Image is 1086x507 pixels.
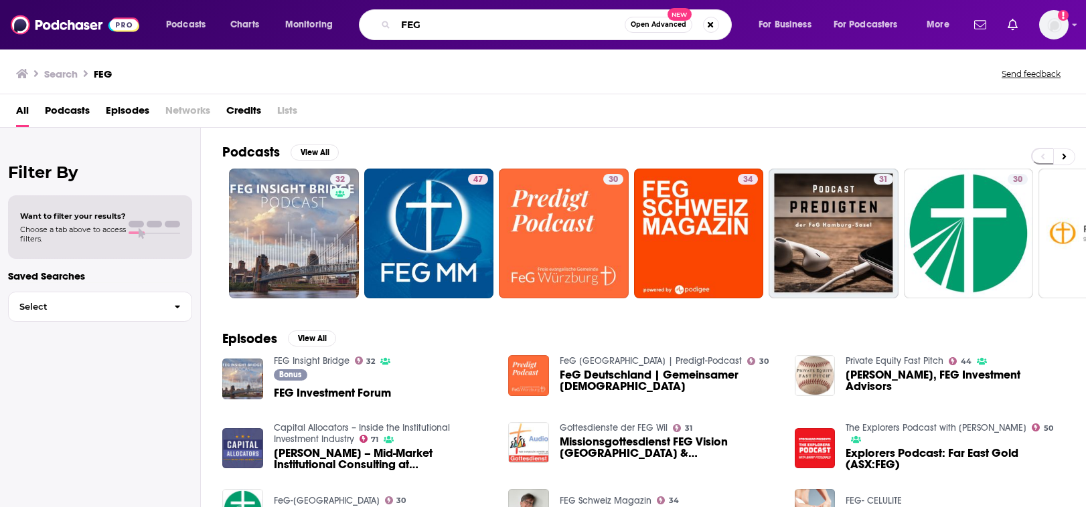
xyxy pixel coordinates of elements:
a: 30 [499,169,629,298]
a: 32 [330,174,350,185]
span: 71 [371,437,378,443]
a: Missionsgottesdienst FEG Vision Schweiz & Europa [560,436,779,459]
span: [PERSON_NAME], FEG Investment Advisors [846,369,1065,392]
span: 31 [879,173,888,187]
p: Saved Searches [8,270,192,282]
a: 30 [904,169,1034,298]
button: Select [8,292,192,322]
a: All [16,100,29,127]
a: Credits [226,100,261,127]
button: open menu [157,14,223,35]
a: 30 [747,357,769,365]
img: Explorers Podcast: Far East Gold (ASX:FEG) [795,428,836,469]
a: 31 [769,169,899,298]
h2: Episodes [222,330,277,347]
span: 30 [609,173,618,187]
span: Bonus [279,371,301,379]
a: FeG-Karlsruhe [274,495,380,506]
img: Greg Dowling – Mid-Market Institutional Consulting at FEG [222,428,263,469]
button: open menu [825,14,917,35]
img: FEG Investment Forum [222,359,263,399]
a: 44 [949,357,972,365]
a: FEG Schweiz Magazin [560,495,651,506]
span: For Business [759,15,811,34]
a: Greg Dowling – Mid-Market Institutional Consulting at FEG [274,447,493,470]
span: Networks [165,100,210,127]
span: 30 [1013,173,1022,187]
h2: Podcasts [222,144,280,161]
span: Podcasts [166,15,206,34]
a: The Explorers Podcast with Barry FitzGerald [846,422,1026,433]
a: 30 [1008,174,1028,185]
a: Private Equity Fast Pitch [846,355,943,367]
button: Send feedback [998,68,1065,80]
a: Explorers Podcast: Far East Gold (ASX:FEG) [846,447,1065,470]
span: 50 [1044,425,1053,431]
h3: Search [44,68,78,80]
button: open menu [917,14,966,35]
button: Show profile menu [1039,10,1069,39]
img: User Profile [1039,10,1069,39]
a: 71 [360,435,379,443]
span: 34 [669,498,679,504]
span: Choose a tab above to access filters. [20,225,126,243]
span: Lists [277,100,297,127]
button: open menu [749,14,828,35]
img: FeG Deutschland | Gemeinsamer Gottesdienst [508,355,549,396]
a: Gottesdienste der FEG Wil [560,422,668,433]
a: FEG- CELULITE [846,495,902,506]
a: Charts [222,14,267,35]
span: Monitoring [285,15,333,34]
a: Episodes [106,100,149,127]
a: 47 [468,174,488,185]
a: PodcastsView All [222,144,339,161]
span: 32 [366,359,375,365]
a: FeG Deutschland | Gemeinsamer Gottesdienst [560,369,779,392]
a: FeG Würzburg | Predigt-Podcast [560,355,742,367]
a: 32 [355,357,376,365]
h3: FEG [94,68,112,80]
input: Search podcasts, credits, & more... [396,14,625,35]
span: 31 [685,425,692,431]
a: 32 [229,169,359,298]
span: Open Advanced [631,21,686,28]
span: FeG Deutschland | Gemeinsamer [DEMOGRAPHIC_DATA] [560,369,779,392]
a: Show notifications dropdown [969,13,992,36]
a: Scott Taber, FEG Investment Advisors [846,369,1065,392]
span: 44 [961,359,972,365]
a: Podcasts [45,100,90,127]
a: EpisodesView All [222,330,336,347]
span: Select [9,302,163,311]
span: 30 [396,498,406,504]
a: Missionsgottesdienst FEG Vision Schweiz & Europa [508,422,549,463]
a: 34 [657,496,679,504]
a: 47 [364,169,494,298]
span: 30 [759,359,769,365]
span: 32 [335,173,345,187]
span: Charts [230,15,259,34]
span: FEG Investment Forum [274,387,391,399]
span: Missionsgottesdienst FEG Vision [GEOGRAPHIC_DATA] & [GEOGRAPHIC_DATA] [560,436,779,459]
a: Capital Allocators – Inside the Institutional Investment Industry [274,422,450,445]
img: Scott Taber, FEG Investment Advisors [795,355,836,396]
div: Search podcasts, credits, & more... [372,9,745,40]
button: View All [288,330,336,346]
span: Want to filter your results? [20,211,126,221]
a: 50 [1032,423,1053,431]
img: Podchaser - Follow, Share and Rate Podcasts [11,12,139,37]
button: Open AdvancedNew [625,17,692,33]
a: 34 [738,174,758,185]
button: View All [291,144,339,161]
h2: Filter By [8,163,192,182]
